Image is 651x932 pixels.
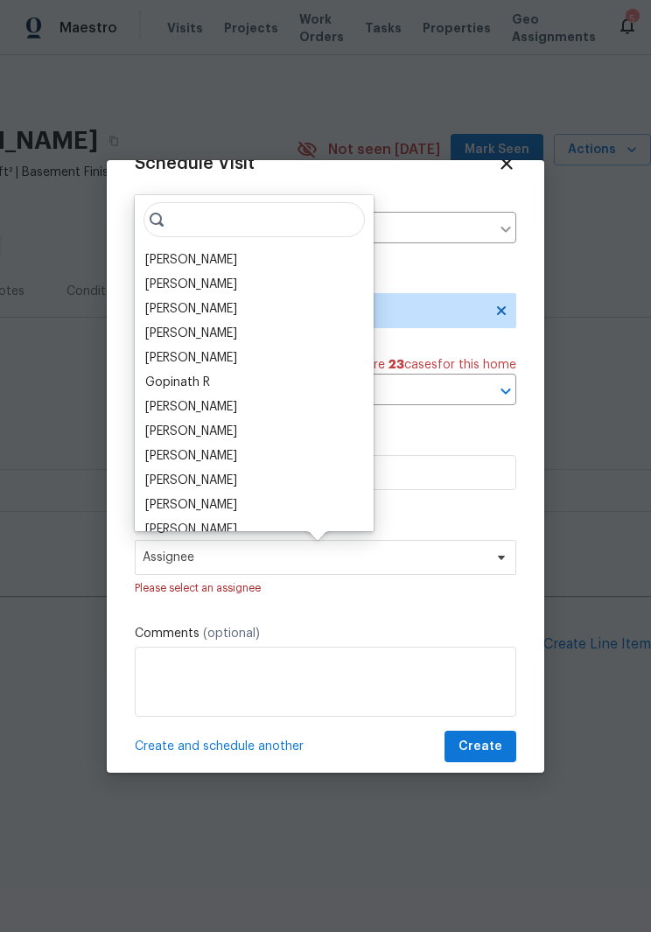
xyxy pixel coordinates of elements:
button: Create [444,731,516,763]
span: Schedule Visit [135,155,255,172]
span: (optional) [203,627,260,640]
div: [PERSON_NAME] [145,276,237,293]
label: Comments [135,625,516,642]
span: There are case s for this home [333,356,516,374]
div: [PERSON_NAME] [145,521,237,538]
div: [PERSON_NAME] [145,398,237,416]
button: Open [493,379,518,403]
div: [PERSON_NAME] [145,349,237,367]
span: Assignee [143,550,486,564]
div: [PERSON_NAME] [145,251,237,269]
div: [PERSON_NAME] [145,472,237,489]
div: [PERSON_NAME] [145,325,237,342]
div: [PERSON_NAME] [145,423,237,440]
div: Gopinath R [145,374,210,391]
div: Please select an assignee [135,579,516,597]
span: Create and schedule another [135,738,304,755]
div: [PERSON_NAME] [145,300,237,318]
span: Close [497,154,516,173]
span: Create [458,736,502,758]
div: [PERSON_NAME] [145,447,237,465]
span: 23 [388,359,404,371]
label: Home [135,194,516,212]
div: [PERSON_NAME] [145,496,237,514]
